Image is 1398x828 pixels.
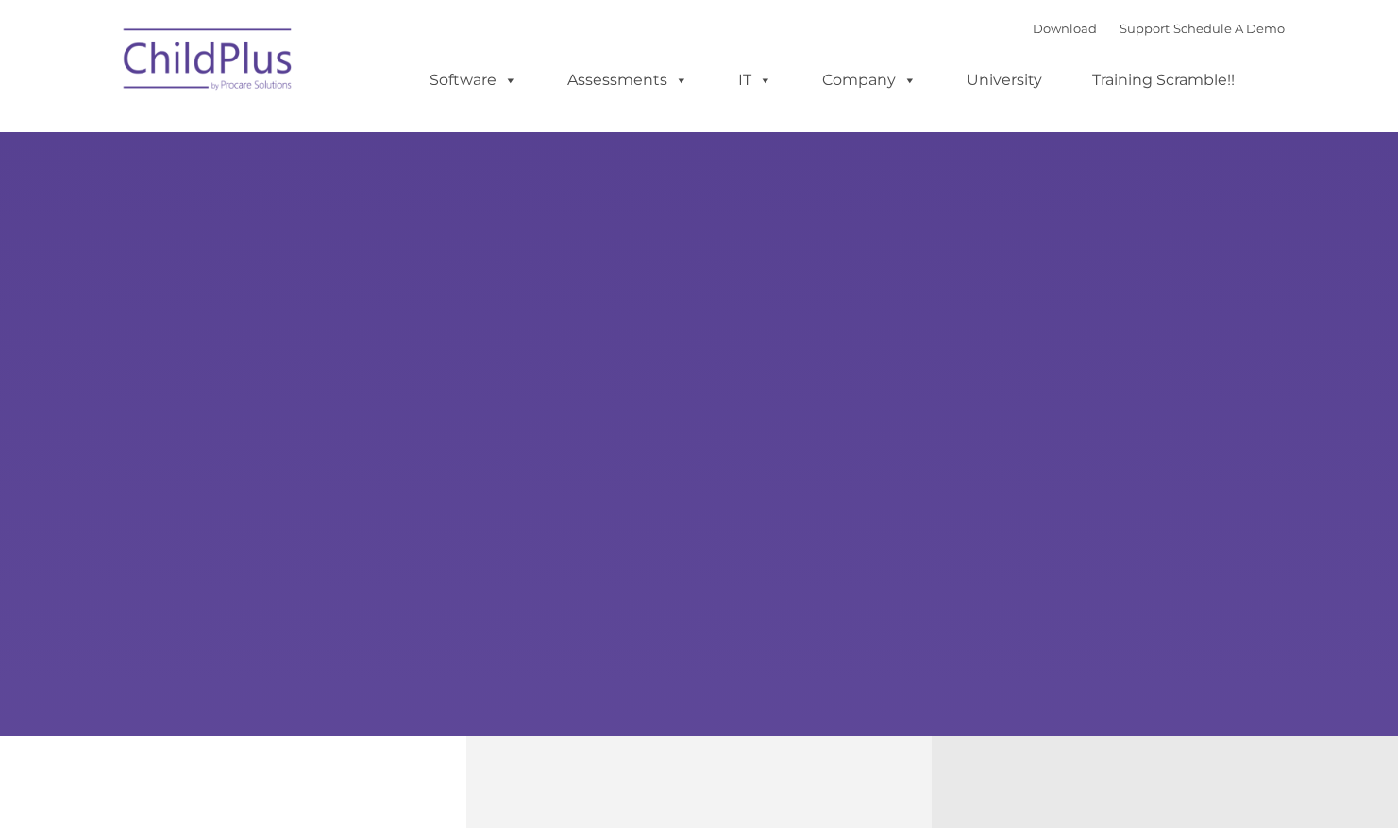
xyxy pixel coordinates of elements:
a: Support [1120,21,1170,36]
img: ChildPlus by Procare Solutions [114,15,303,110]
a: IT [719,61,791,99]
a: Schedule A Demo [1173,21,1285,36]
a: Download [1033,21,1097,36]
a: Software [411,61,536,99]
font: | [1033,21,1285,36]
a: University [948,61,1061,99]
a: Assessments [548,61,707,99]
a: Company [803,61,935,99]
a: Training Scramble!! [1073,61,1254,99]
